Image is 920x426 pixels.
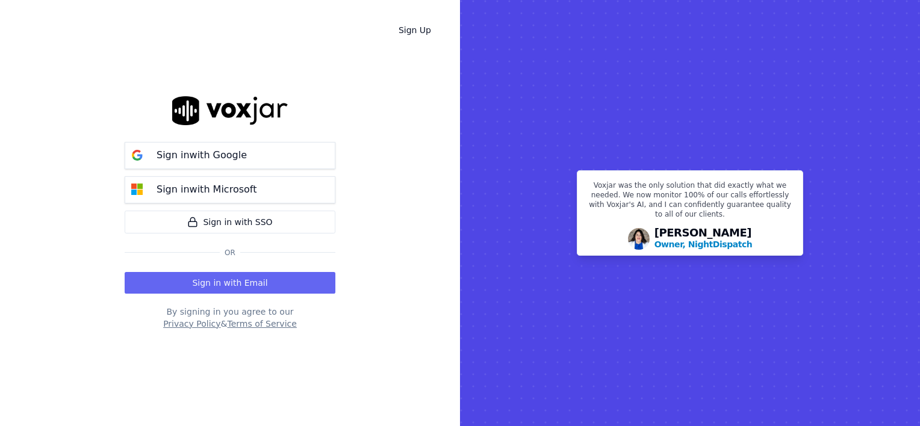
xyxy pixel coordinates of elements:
span: Or [220,248,240,258]
p: Owner, NightDispatch [654,238,753,250]
p: Voxjar was the only solution that did exactly what we needed. We now monitor 100% of our calls ef... [585,181,795,224]
img: Avatar [628,228,650,250]
a: Sign in with SSO [125,211,335,233]
p: Sign in with Google [157,148,247,162]
img: microsoft Sign in button [125,177,149,202]
button: Sign in with Email [125,272,335,294]
button: Terms of Service [227,318,296,330]
button: Sign inwith Google [125,142,335,169]
div: [PERSON_NAME] [654,227,753,250]
div: By signing in you agree to our & [125,306,335,330]
img: google Sign in button [125,143,149,167]
button: Sign inwith Microsoft [125,176,335,203]
p: Sign in with Microsoft [157,182,256,197]
button: Privacy Policy [163,318,220,330]
img: logo [172,96,288,125]
a: Sign Up [389,19,441,41]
